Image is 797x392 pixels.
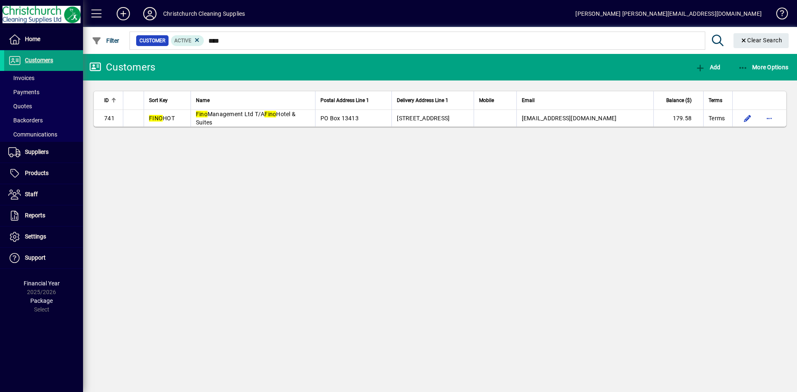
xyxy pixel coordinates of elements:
[25,254,46,261] span: Support
[149,96,168,105] span: Sort Key
[4,127,83,141] a: Communications
[522,115,617,122] span: [EMAIL_ADDRESS][DOMAIN_NAME]
[741,112,754,125] button: Edit
[149,115,175,122] span: HOT
[397,96,448,105] span: Delivery Address Line 1
[4,248,83,268] a: Support
[4,29,83,50] a: Home
[110,6,137,21] button: Add
[264,111,276,117] em: Fino
[4,163,83,184] a: Products
[763,112,776,125] button: More options
[693,60,722,75] button: Add
[92,37,120,44] span: Filter
[4,184,83,205] a: Staff
[90,33,122,48] button: Filter
[4,226,83,247] a: Settings
[137,6,163,21] button: Profile
[575,7,762,20] div: [PERSON_NAME] [PERSON_NAME][EMAIL_ADDRESS][DOMAIN_NAME]
[8,75,34,81] span: Invoices
[24,280,60,287] span: Financial Year
[8,117,43,124] span: Backorders
[25,191,38,197] span: Staff
[25,170,49,176] span: Products
[736,60,791,75] button: More Options
[733,33,789,48] button: Clear
[104,115,115,122] span: 741
[4,205,83,226] a: Reports
[522,96,648,105] div: Email
[4,71,83,85] a: Invoices
[4,85,83,99] a: Payments
[653,110,703,127] td: 179.58
[8,131,57,138] span: Communications
[770,2,787,29] a: Knowledge Base
[196,111,296,126] span: Management Ltd T/A Hotel & Suites
[738,64,789,71] span: More Options
[196,96,310,105] div: Name
[139,37,165,45] span: Customer
[196,111,208,117] em: Fino
[397,115,450,122] span: [STREET_ADDRESS]
[659,96,699,105] div: Balance ($)
[8,103,32,110] span: Quotes
[479,96,511,105] div: Mobile
[163,7,245,20] div: Christchurch Cleaning Supplies
[4,142,83,163] a: Suppliers
[320,96,369,105] span: Postal Address Line 1
[30,297,53,304] span: Package
[25,233,46,240] span: Settings
[666,96,692,105] span: Balance ($)
[25,36,40,42] span: Home
[104,96,109,105] span: ID
[320,115,359,122] span: PO Box 13413
[149,115,163,122] em: FINO
[479,96,494,105] span: Mobile
[695,64,720,71] span: Add
[709,96,722,105] span: Terms
[104,96,118,105] div: ID
[89,61,155,74] div: Customers
[25,212,45,219] span: Reports
[709,114,725,122] span: Terms
[8,89,39,95] span: Payments
[4,99,83,113] a: Quotes
[522,96,535,105] span: Email
[4,113,83,127] a: Backorders
[171,35,204,46] mat-chip: Activation Status: Active
[196,96,210,105] span: Name
[174,38,191,44] span: Active
[25,57,53,63] span: Customers
[25,149,49,155] span: Suppliers
[740,37,782,44] span: Clear Search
